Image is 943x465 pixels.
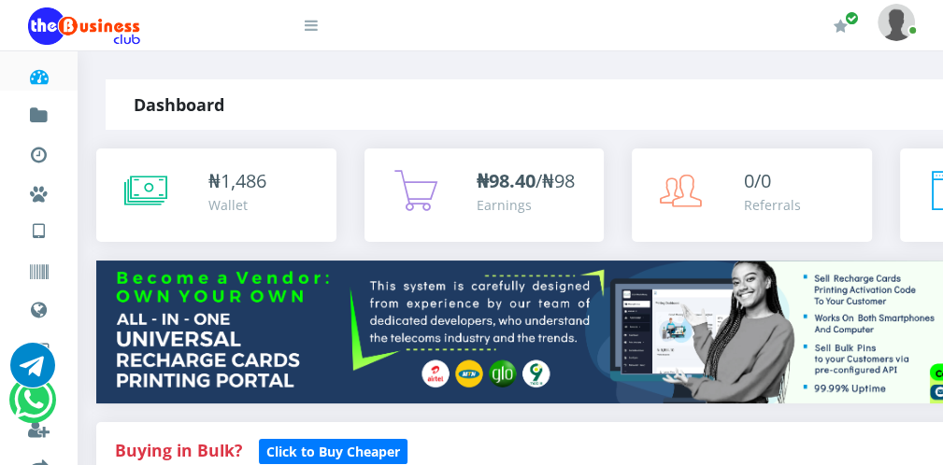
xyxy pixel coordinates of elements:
[221,168,266,193] span: 1,486
[208,195,266,215] div: Wallet
[28,50,50,95] a: Dashboard
[878,4,915,40] img: User
[266,443,400,460] b: Click to Buy Cheaper
[259,439,407,461] a: Click to Buy Cheaper
[28,403,50,448] a: Register a Referral
[28,7,140,45] img: Logo
[28,168,50,213] a: Miscellaneous Payments
[477,168,536,193] b: ₦98.40
[28,205,50,252] a: VTU
[477,168,575,193] span: /₦98
[28,129,50,174] a: Transactions
[14,391,52,422] a: Chat for support
[28,247,50,291] a: Vouchers
[28,325,50,370] a: Cable TV, Electricity
[208,167,266,195] div: ₦
[632,148,872,242] a: 0/0 Referrals
[744,168,771,193] span: 0/0
[28,90,50,134] a: Fund wallet
[71,232,227,264] a: International VTU
[96,148,336,242] a: ₦1,486 Wallet
[845,11,859,25] span: Renew/Upgrade Subscription
[115,439,242,461] strong: Buying in Bulk?
[28,284,50,331] a: Data
[744,195,801,215] div: Referrals
[10,357,55,387] a: Chat for support
[834,19,848,34] i: Renew/Upgrade Subscription
[134,93,224,116] strong: Dashboard
[71,205,227,237] a: Nigerian VTU
[364,148,605,242] a: ₦98.40/₦98 Earnings
[477,195,575,215] div: Earnings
